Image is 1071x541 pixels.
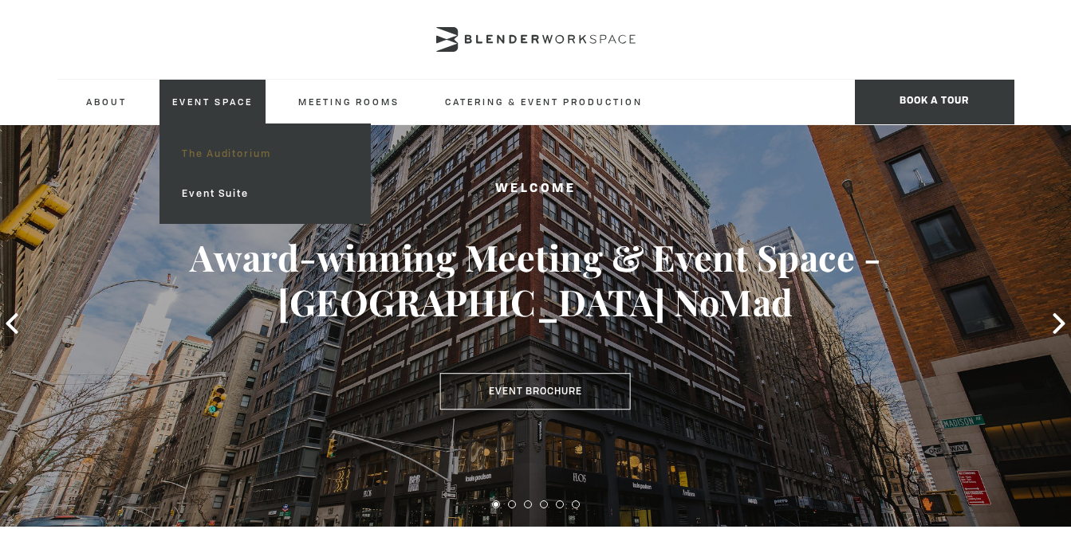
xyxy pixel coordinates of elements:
a: Meeting Rooms [285,80,412,123]
a: About [73,80,140,123]
h2: Welcome [53,179,1018,199]
a: The Auditorium [169,134,360,174]
a: Event Brochure [440,373,631,410]
iframe: Chat Widget [784,337,1071,541]
h3: Award-winning Meeting & Event Space - [GEOGRAPHIC_DATA] NoMad [53,235,1018,324]
a: Event Suite [169,174,360,214]
a: Catering & Event Production [432,80,656,123]
span: Book a tour [855,80,1014,124]
a: Event Space [159,80,266,123]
